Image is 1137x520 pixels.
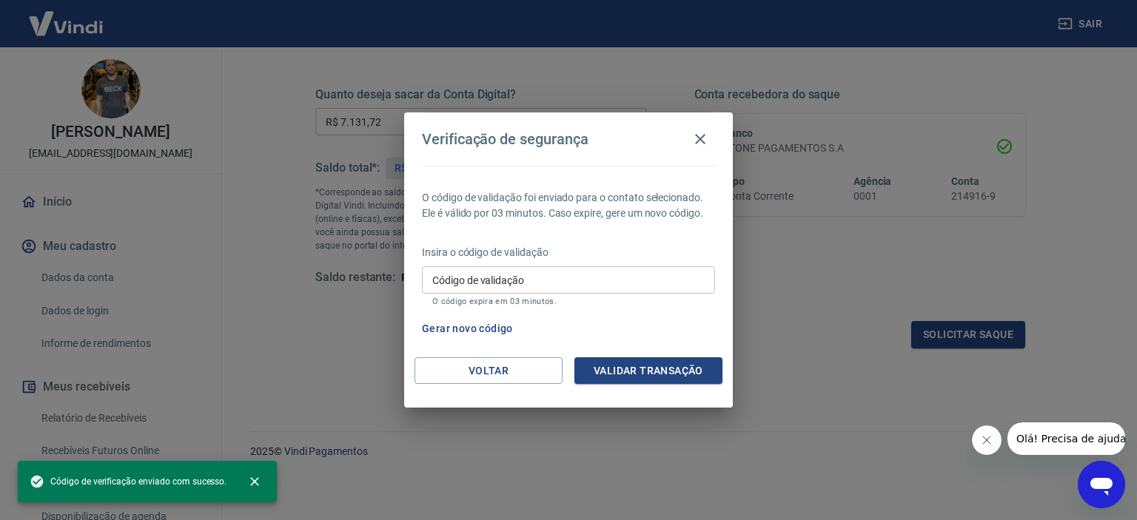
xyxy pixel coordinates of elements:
[9,10,124,22] span: Olá! Precisa de ajuda?
[422,130,588,148] h4: Verificação de segurança
[422,190,715,221] p: O código de validação foi enviado para o contato selecionado. Ele é válido por 03 minutos. Caso e...
[972,425,1002,455] iframe: Fechar mensagem
[432,297,705,306] p: O código expira em 03 minutos.
[30,474,227,489] span: Código de verificação enviado com sucesso.
[574,357,722,385] button: Validar transação
[415,357,563,385] button: Voltar
[422,245,715,260] p: Insira o código de validação
[1007,422,1125,455] iframe: Mensagem da empresa
[1078,461,1125,508] iframe: Botão para abrir a janela de mensagens
[416,315,519,342] button: Gerar novo código
[238,465,271,498] button: close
